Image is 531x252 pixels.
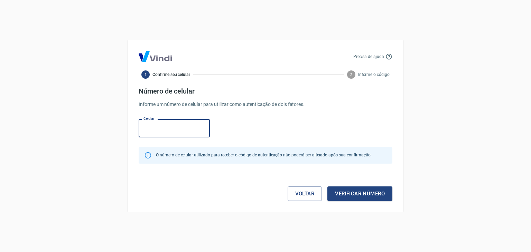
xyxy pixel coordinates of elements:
p: Informe um número de celular para utilizar como autenticação de dois fatores. [139,101,392,108]
p: Precisa de ajuda [353,54,384,60]
div: O número de celular utilizado para receber o código de autenticação não poderá ser alterado após ... [156,149,371,162]
img: Logo Vind [139,51,172,62]
text: 1 [145,72,147,77]
h4: Número de celular [139,87,392,95]
button: Verificar número [327,186,392,201]
span: Confirme seu celular [152,71,190,78]
span: Informe o código [358,71,390,78]
text: 2 [350,72,352,77]
a: Voltar [288,186,322,201]
label: Celular [143,116,155,121]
